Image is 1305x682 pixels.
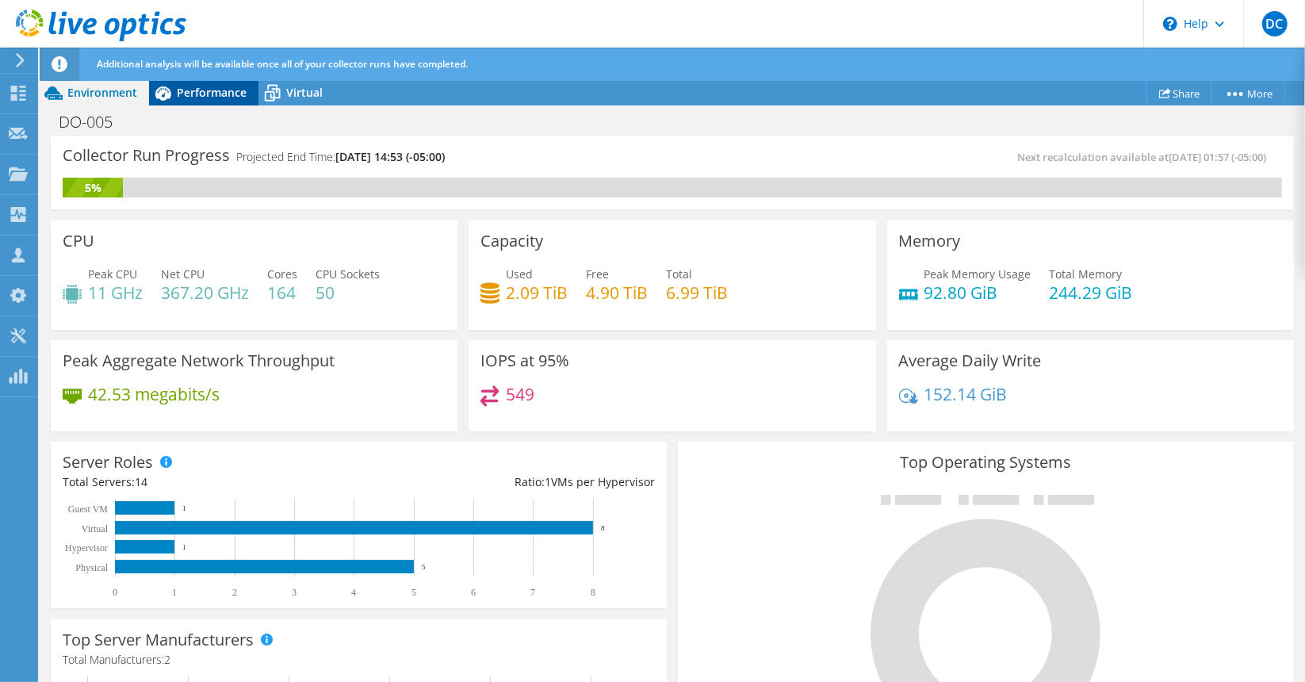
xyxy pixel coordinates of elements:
[1017,150,1274,164] span: Next recalculation available at
[75,562,108,573] text: Physical
[164,652,170,667] span: 2
[88,284,143,301] h4: 11 GHz
[480,232,543,250] h3: Capacity
[67,85,137,100] span: Environment
[63,631,254,649] h3: Top Server Manufacturers
[506,385,534,403] h4: 549
[924,284,1031,301] h4: 92.80 GiB
[411,587,416,598] text: 5
[601,524,605,532] text: 8
[267,266,297,282] span: Cores
[690,454,1282,471] h3: Top Operating Systems
[113,587,117,598] text: 0
[63,232,94,250] h3: CPU
[63,352,335,370] h3: Peak Aggregate Network Throughput
[1262,11,1288,36] span: DC
[351,587,356,598] text: 4
[63,473,358,491] div: Total Servers:
[506,266,533,282] span: Used
[135,474,147,489] span: 14
[52,113,137,131] h1: DO-005
[286,85,323,100] span: Virtual
[899,232,961,250] h3: Memory
[924,385,1008,403] h4: 152.14 GiB
[480,352,569,370] h3: IOPS at 95%
[335,149,445,164] span: [DATE] 14:53 (-05:00)
[172,587,177,598] text: 1
[182,504,186,512] text: 1
[899,352,1042,370] h3: Average Daily Write
[316,266,380,282] span: CPU Sockets
[236,148,445,166] h4: Projected End Time:
[68,504,108,515] text: Guest VM
[586,284,648,301] h4: 4.90 TiB
[82,523,109,534] text: Virtual
[666,284,728,301] h4: 6.99 TiB
[63,179,123,197] div: 5%
[65,542,108,554] text: Hypervisor
[586,266,609,282] span: Free
[161,284,249,301] h4: 367.20 GHz
[1146,81,1212,105] a: Share
[63,454,153,471] h3: Server Roles
[358,473,654,491] div: Ratio: VMs per Hypervisor
[161,266,205,282] span: Net CPU
[1211,81,1285,105] a: More
[232,587,237,598] text: 2
[292,587,297,598] text: 3
[591,587,595,598] text: 8
[1163,17,1177,31] svg: \n
[316,284,380,301] h4: 50
[88,266,137,282] span: Peak CPU
[63,651,655,669] h4: Total Manufacturers:
[88,385,220,403] h4: 42.53 megabits/s
[530,587,535,598] text: 7
[1050,266,1123,282] span: Total Memory
[422,563,426,571] text: 5
[924,266,1031,282] span: Peak Memory Usage
[97,57,468,71] span: Additional analysis will be available once all of your collector runs have completed.
[471,587,476,598] text: 6
[1050,284,1133,301] h4: 244.29 GiB
[182,543,186,551] text: 1
[545,474,551,489] span: 1
[1169,150,1266,164] span: [DATE] 01:57 (-05:00)
[506,284,568,301] h4: 2.09 TiB
[177,85,247,100] span: Performance
[267,284,297,301] h4: 164
[666,266,692,282] span: Total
